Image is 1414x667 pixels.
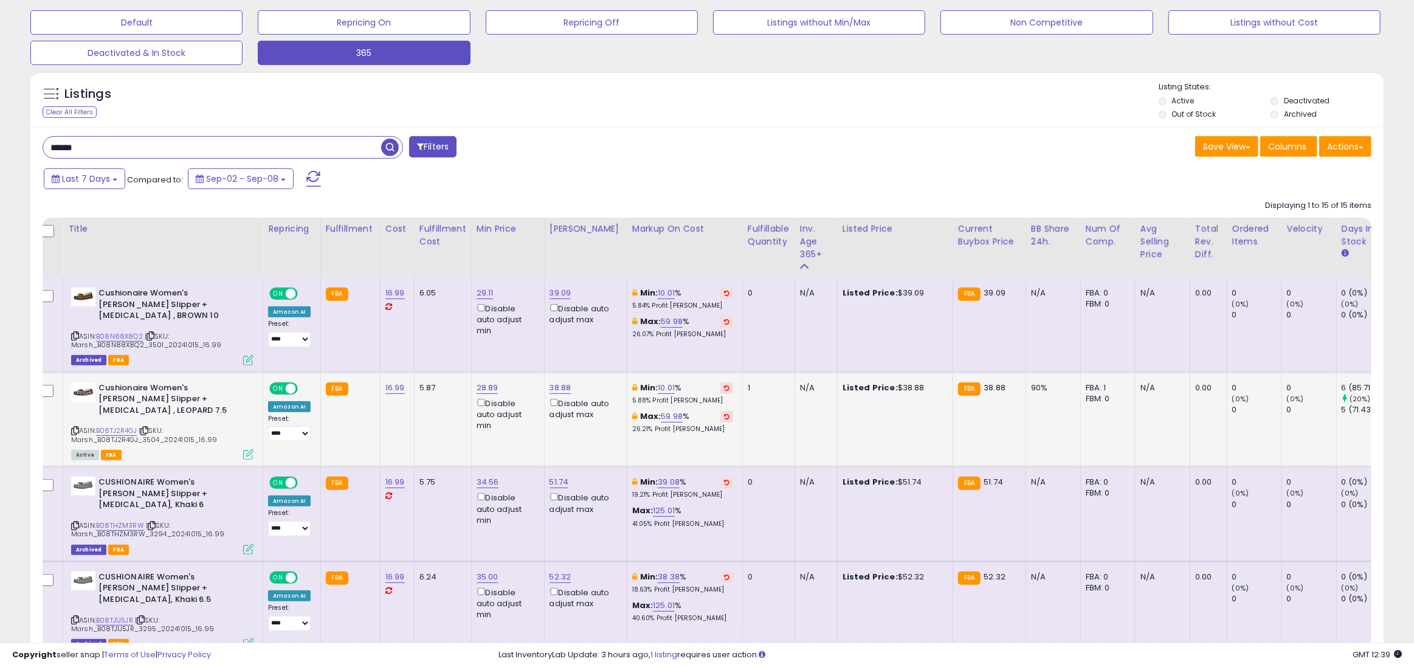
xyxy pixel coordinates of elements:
div: Ordered Items [1232,223,1277,248]
div: Min Price [477,223,539,235]
div: $38.88 [843,382,943,393]
div: 0 [1232,404,1281,415]
button: Default [30,10,243,35]
label: Out of Stock [1172,109,1216,119]
div: 0 (0%) [1342,477,1391,488]
div: N/A [1140,382,1181,393]
p: 5.84% Profit [PERSON_NAME] [632,302,733,310]
small: (0%) [1232,299,1249,309]
span: 51.74 [984,476,1003,488]
div: Fulfillment [326,223,375,235]
div: FBA: 0 [1086,572,1126,582]
a: 39.08 [658,476,680,488]
div: Disable auto adjust min [477,586,535,620]
div: 0 [1232,477,1281,488]
label: Active [1172,95,1195,106]
a: Privacy Policy [157,649,211,660]
b: Max: [632,505,654,516]
div: Listed Price [843,223,948,235]
div: Total Rev. Diff. [1195,223,1222,261]
div: N/A [1140,572,1181,582]
img: 31uYtUHvQfL._SL40_.jpg [71,288,95,306]
div: 0 [1287,288,1336,299]
div: Velocity [1287,223,1331,235]
span: Columns [1268,140,1306,153]
span: | SKU: Marsh_B08N88X8Q2_3501_20241015_16.99 [71,331,221,350]
div: Disable auto adjust min [477,491,535,525]
small: (0%) [1342,488,1359,498]
div: ASIN: [71,572,253,648]
b: Min: [640,571,658,582]
div: Clear All Filters [43,106,97,118]
small: FBA [326,572,348,585]
a: B08TJ1J5JR [96,615,133,626]
small: (0%) [1232,583,1249,593]
div: 0.00 [1195,477,1218,488]
span: Sep-02 - Sep-08 [206,173,278,185]
b: CUSHIONAIRE Women's [PERSON_NAME] Slipper +[MEDICAL_DATA], Khaki 6 [98,477,246,514]
b: Listed Price: [843,382,898,393]
div: Preset: [268,415,311,442]
div: Preset: [268,509,311,536]
span: ON [271,478,286,488]
div: Current Buybox Price [958,223,1021,248]
div: 6.24 [419,572,462,582]
span: 52.32 [984,571,1005,582]
div: FBA: 0 [1086,477,1126,488]
div: 0 [1287,382,1336,393]
small: (0%) [1232,488,1249,498]
div: BB Share 24h. [1031,223,1075,248]
p: 40.60% Profit [PERSON_NAME] [632,614,733,623]
a: 16.99 [385,476,405,488]
div: Inv. Age 365+ [800,223,832,261]
div: 0 [1287,477,1336,488]
button: Columns [1260,136,1317,157]
button: Repricing On [258,10,470,35]
strong: Copyright [12,649,57,660]
b: Min: [640,476,658,488]
div: Days In Stock [1342,223,1386,248]
div: N/A [800,572,828,582]
span: 38.88 [984,382,1005,393]
div: 0.00 [1195,382,1218,393]
span: OFF [296,572,316,582]
p: 26.21% Profit [PERSON_NAME] [632,425,733,434]
a: Terms of Use [104,649,156,660]
a: 28.89 [477,382,498,394]
div: 0.00 [1195,572,1218,582]
div: 0 (0%) [1342,593,1391,604]
span: | SKU: Marsh_B08TJ1J5JR_3295_20241015_16.99 [71,615,214,634]
div: FBA: 1 [1086,382,1126,393]
div: N/A [1031,477,1071,488]
span: 39.09 [984,287,1005,299]
b: Cushionaire Women's [PERSON_NAME] Slipper +[MEDICAL_DATA] , BROWN 10 [98,288,246,325]
div: 0.00 [1195,288,1218,299]
span: OFF [296,289,316,299]
div: [PERSON_NAME] [550,223,622,235]
p: 19.21% Profit [PERSON_NAME] [632,491,733,499]
div: N/A [800,477,828,488]
img: 31yHzqGDrTL._SL40_.jpg [71,572,95,590]
b: Min: [640,287,658,299]
img: 31yHzqGDrTL._SL40_.jpg [71,477,95,496]
div: 0 [1232,499,1281,510]
small: (0%) [1287,299,1304,309]
div: Amazon AI [268,306,311,317]
div: ASIN: [71,477,253,553]
div: 0 [748,572,785,582]
a: 38.88 [550,382,571,394]
a: 59.98 [661,410,683,423]
p: 26.07% Profit [PERSON_NAME] [632,330,733,339]
p: Listing States: [1159,81,1384,93]
small: (20%) [1350,394,1371,404]
p: 5.88% Profit [PERSON_NAME] [632,396,733,405]
div: Preset: [268,604,311,631]
small: (0%) [1287,488,1304,498]
span: FBA [108,355,129,365]
label: Deactivated [1284,95,1330,106]
span: OFF [296,478,316,488]
div: % [632,411,733,434]
a: B08THZM3RW [96,520,144,531]
div: FBM: 0 [1086,488,1126,499]
div: $52.32 [843,572,943,582]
